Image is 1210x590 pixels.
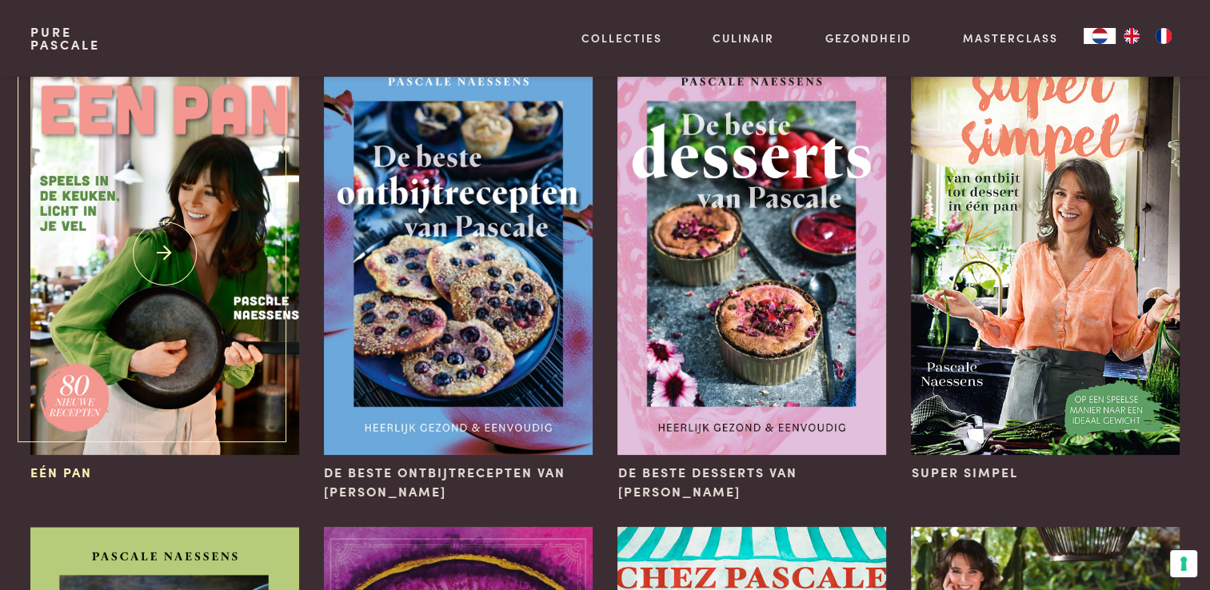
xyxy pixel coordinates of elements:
[825,30,912,46] a: Gezondheid
[963,30,1058,46] a: Masterclass
[30,26,100,51] a: PurePascale
[1116,28,1148,44] a: EN
[581,30,662,46] a: Collecties
[1116,28,1180,44] ul: Language list
[30,53,298,482] a: Eén pan Eén pan
[617,463,885,501] span: De beste desserts van [PERSON_NAME]
[1084,28,1180,44] aside: Language selected: Nederlands
[1170,550,1197,577] button: Uw voorkeuren voor toestemming voor trackingtechnologieën
[1148,28,1180,44] a: FR
[617,53,885,501] a: De beste desserts van Pascale De beste desserts van [PERSON_NAME]
[713,30,774,46] a: Culinair
[911,53,1179,455] img: Super Simpel
[1084,28,1116,44] a: NL
[30,53,298,455] img: Eén pan
[617,53,885,455] img: De beste desserts van Pascale
[324,53,592,455] img: De beste ontbijtrecepten van Pascale
[30,463,92,482] span: Eén pan
[324,463,592,501] span: De beste ontbijtrecepten van [PERSON_NAME]
[911,463,1017,482] span: Super Simpel
[911,53,1179,482] a: Super Simpel Super Simpel
[1084,28,1116,44] div: Language
[324,53,592,501] a: De beste ontbijtrecepten van Pascale De beste ontbijtrecepten van [PERSON_NAME]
